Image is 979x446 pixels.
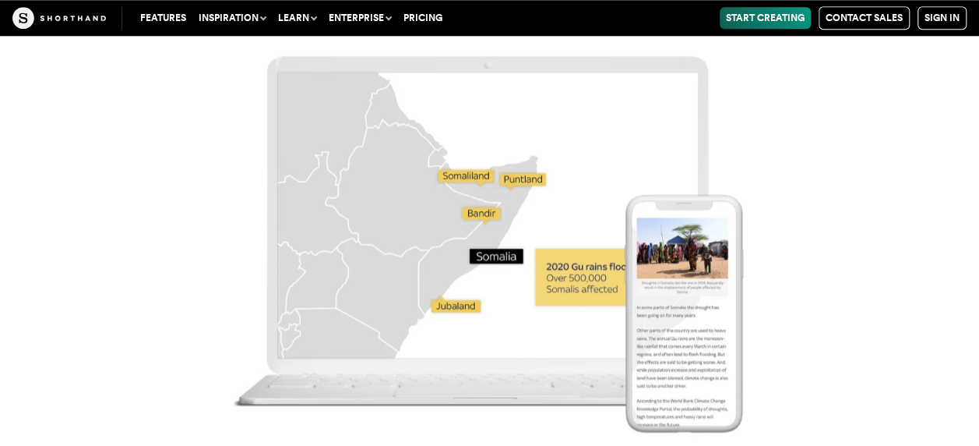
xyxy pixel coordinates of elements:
[397,7,449,29] a: Pricing
[917,6,967,30] a: Sign in
[12,7,106,29] img: The Craft
[322,7,397,29] button: Enterprise
[192,7,272,29] button: Inspiration
[720,7,811,29] a: Start Creating
[819,6,910,30] a: Contact Sales
[272,7,322,29] button: Learn
[134,7,192,29] a: Features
